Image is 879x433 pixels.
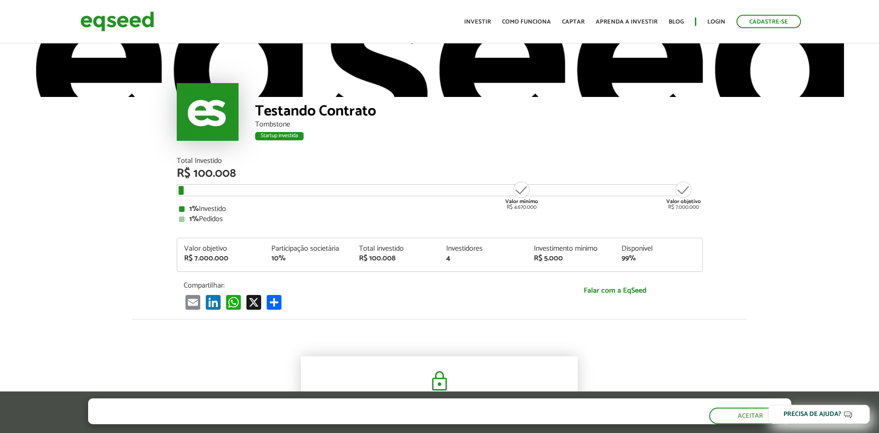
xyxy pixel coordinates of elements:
div: Investimento mínimo [534,245,608,253]
a: Como funciona [502,19,551,25]
strong: Valor objetivo [666,197,701,206]
div: R$ 100.008 [359,255,433,262]
div: Tombstone [255,121,703,128]
div: R$ 4.670.000 [504,180,539,210]
a: Falar com a EqSeed [534,281,696,300]
div: R$ 100.008 [177,168,703,180]
a: Email [184,295,202,310]
a: X [245,295,263,310]
strong: 1% [189,203,199,215]
div: 99% [622,255,695,262]
a: Blog [669,19,684,25]
a: Cadastre-se [736,15,801,28]
div: R$ 7.000.000 [666,180,701,210]
strong: 1% [189,213,199,225]
div: Valor objetivo [184,245,258,253]
img: cadeado.svg [428,370,451,392]
a: WhatsApp [224,295,243,310]
a: Aprenda a investir [596,19,658,25]
h5: O site da EqSeed utiliza cookies para melhorar sua navegação. [88,398,422,413]
a: Investir [464,19,491,25]
div: Participação societária [271,245,345,253]
img: EqSeed [80,9,154,34]
div: 10% [271,255,345,262]
a: Login [707,19,725,25]
div: R$ 7.000.000 [184,255,258,262]
button: Aceitar [709,408,791,424]
a: Compartilhar [265,295,283,310]
a: Captar [562,19,585,25]
p: Ao clicar em "aceitar", você aceita nossa . [88,415,422,424]
div: Pedidos [179,216,700,223]
div: Startup investida [255,132,304,140]
a: LinkedIn [204,295,222,310]
div: Testando Contrato [255,104,703,121]
div: Total Investido [177,157,703,165]
div: R$ 5.000 [534,255,608,262]
div: Investidores [446,245,520,253]
div: 4 [446,255,520,262]
strong: Valor mínimo [505,197,538,206]
p: Compartilhar: [184,281,520,290]
div: Investido [179,205,700,213]
a: política de privacidade e de cookies [210,416,317,424]
div: Disponível [622,245,695,253]
div: Total investido [359,245,433,253]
